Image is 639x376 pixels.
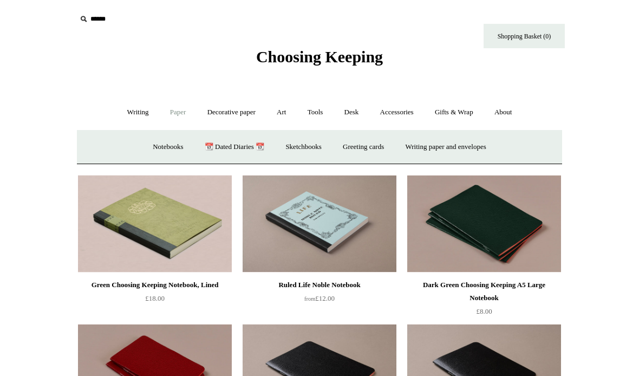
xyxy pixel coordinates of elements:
img: Ruled Life Noble Notebook [243,175,396,273]
a: Green Choosing Keeping Notebook, Lined Green Choosing Keeping Notebook, Lined [78,175,232,273]
a: Paper [160,98,196,127]
a: Ruled Life Noble Notebook from£12.00 [243,278,396,323]
a: Ruled Life Noble Notebook Ruled Life Noble Notebook [243,175,396,273]
a: Art [267,98,296,127]
span: £12.00 [304,294,335,302]
span: from [304,296,315,302]
img: Green Choosing Keeping Notebook, Lined [78,175,232,273]
a: Dark Green Choosing Keeping A5 Large Notebook £8.00 [407,278,561,323]
a: Dark Green Choosing Keeping A5 Large Notebook Dark Green Choosing Keeping A5 Large Notebook [407,175,561,273]
img: Dark Green Choosing Keeping A5 Large Notebook [407,175,561,273]
a: Sketchbooks [276,133,331,161]
div: Dark Green Choosing Keeping A5 Large Notebook [410,278,558,304]
a: Tools [298,98,333,127]
span: Choosing Keeping [256,48,383,66]
a: Decorative paper [198,98,265,127]
a: Desk [335,98,369,127]
a: Green Choosing Keeping Notebook, Lined £18.00 [78,278,232,323]
a: 📆 Dated Diaries 📆 [195,133,274,161]
a: Accessories [370,98,423,127]
span: £8.00 [476,307,492,315]
a: Choosing Keeping [256,56,383,64]
div: Ruled Life Noble Notebook [245,278,394,291]
a: Writing [118,98,159,127]
a: About [485,98,522,127]
a: Notebooks [143,133,193,161]
a: Gifts & Wrap [425,98,483,127]
span: £18.00 [145,294,165,302]
div: Green Choosing Keeping Notebook, Lined [81,278,229,291]
a: Writing paper and envelopes [396,133,496,161]
a: Shopping Basket (0) [484,24,565,48]
a: Greeting cards [333,133,394,161]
